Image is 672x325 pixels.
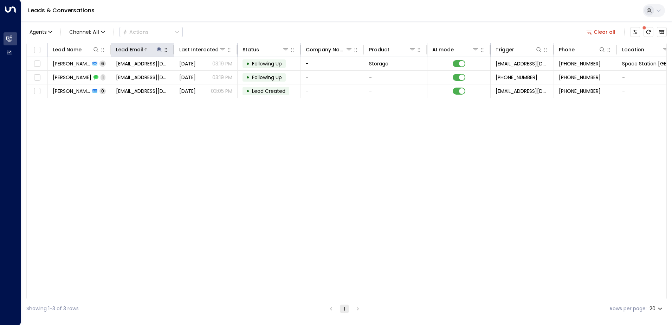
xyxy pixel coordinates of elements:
span: +447770830335 [559,88,601,95]
div: Last Interacted [179,45,219,54]
span: 0 [99,88,106,94]
span: Storage [369,60,388,67]
span: +447770830335 [496,74,537,81]
div: Phone [559,45,606,54]
div: Status [243,45,259,54]
td: - [364,71,427,84]
td: - [301,71,364,84]
span: leads@space-station.co.uk [496,88,549,95]
span: Agents [30,30,47,34]
div: Last Interacted [179,45,226,54]
span: There are new threads available. Refresh the grid to view the latest updates. [644,27,653,37]
p: 03:05 PM [211,88,232,95]
div: Company Name [306,45,345,54]
span: Yesterday [179,60,196,67]
div: Showing 1-3 of 3 rows [26,305,79,312]
span: Following Up [252,60,282,67]
td: - [301,84,364,98]
span: Toggle select row [33,87,41,96]
button: page 1 [340,305,349,313]
div: Lead Name [53,45,82,54]
div: Phone [559,45,575,54]
span: 6 [99,60,106,66]
div: Location [622,45,644,54]
div: Actions [123,29,149,35]
span: +447770830335 [559,74,601,81]
span: +447770830335 [559,60,601,67]
span: Oct 05, 2025 [179,88,196,95]
nav: pagination navigation [327,304,362,313]
td: - [301,57,364,70]
span: Toggle select all [33,46,41,55]
div: AI mode [432,45,479,54]
div: • [246,85,250,97]
p: 03:19 PM [212,74,232,81]
div: Trigger [496,45,542,54]
div: Location [622,45,669,54]
span: 1 [101,74,105,80]
div: 20 [650,304,664,314]
span: aliciaeaton@hotmail.com [116,74,169,81]
span: Channel: [66,27,108,37]
span: Toggle select row [33,73,41,82]
button: Archived Leads [657,27,667,37]
span: leads@space-station.co.uk [496,60,549,67]
div: Status [243,45,289,54]
div: Lead Email [116,45,163,54]
div: Lead Email [116,45,143,54]
button: Clear all [583,27,619,37]
div: AI mode [432,45,454,54]
div: Product [369,45,389,54]
div: Button group with a nested menu [119,27,183,37]
span: Alicia Eaton [53,74,91,81]
label: Rows per page: [610,305,647,312]
button: Channel:All [66,27,108,37]
span: Alicia Eaton [53,60,90,67]
div: Lead Name [53,45,99,54]
span: aliciaeaton@hotmail.com [116,88,169,95]
span: Alicia Eaton [53,88,90,95]
div: Trigger [496,45,514,54]
button: Actions [119,27,183,37]
span: Oct 08, 2025 [179,74,196,81]
p: 03:19 PM [212,60,232,67]
span: Following Up [252,74,282,81]
td: - [364,84,427,98]
div: Company Name [306,45,353,54]
span: Lead Created [252,88,285,95]
div: • [246,58,250,70]
span: Toggle select row [33,59,41,68]
span: All [93,29,99,35]
button: Agents [26,27,55,37]
span: aliciaeaton@hotmail.com [116,60,169,67]
div: Product [369,45,416,54]
a: Leads & Conversations [28,6,95,14]
button: Customize [630,27,640,37]
div: • [246,71,250,83]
